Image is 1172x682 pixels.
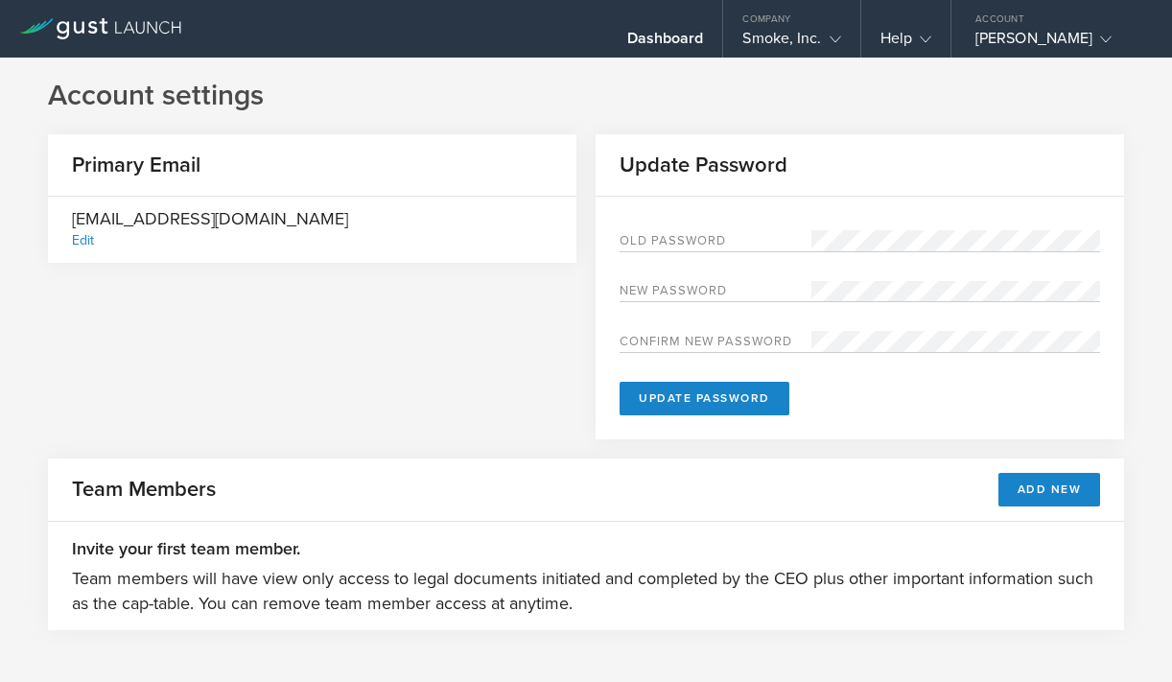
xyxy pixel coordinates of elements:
iframe: Chat Widget [1076,590,1172,682]
div: Edit [72,232,94,248]
h3: Invite your first team member. [72,536,1100,561]
p: Team members will have view only access to legal documents initiated and completed by the CEO plu... [72,566,1100,616]
div: [EMAIL_ADDRESS][DOMAIN_NAME] [72,206,348,253]
h2: Primary Email [48,152,200,179]
label: Confirm new password [620,336,811,352]
button: Update Password [620,382,789,415]
button: Add New [998,473,1101,506]
div: [PERSON_NAME] [975,29,1138,58]
label: Old Password [620,235,811,251]
h1: Account settings [48,77,1124,115]
div: Smoke, Inc. [742,29,840,58]
label: New password [620,285,811,301]
h2: Update Password [596,152,787,179]
h2: Team Members [72,476,216,504]
div: Help [880,29,931,58]
div: Dashboard [627,29,704,58]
